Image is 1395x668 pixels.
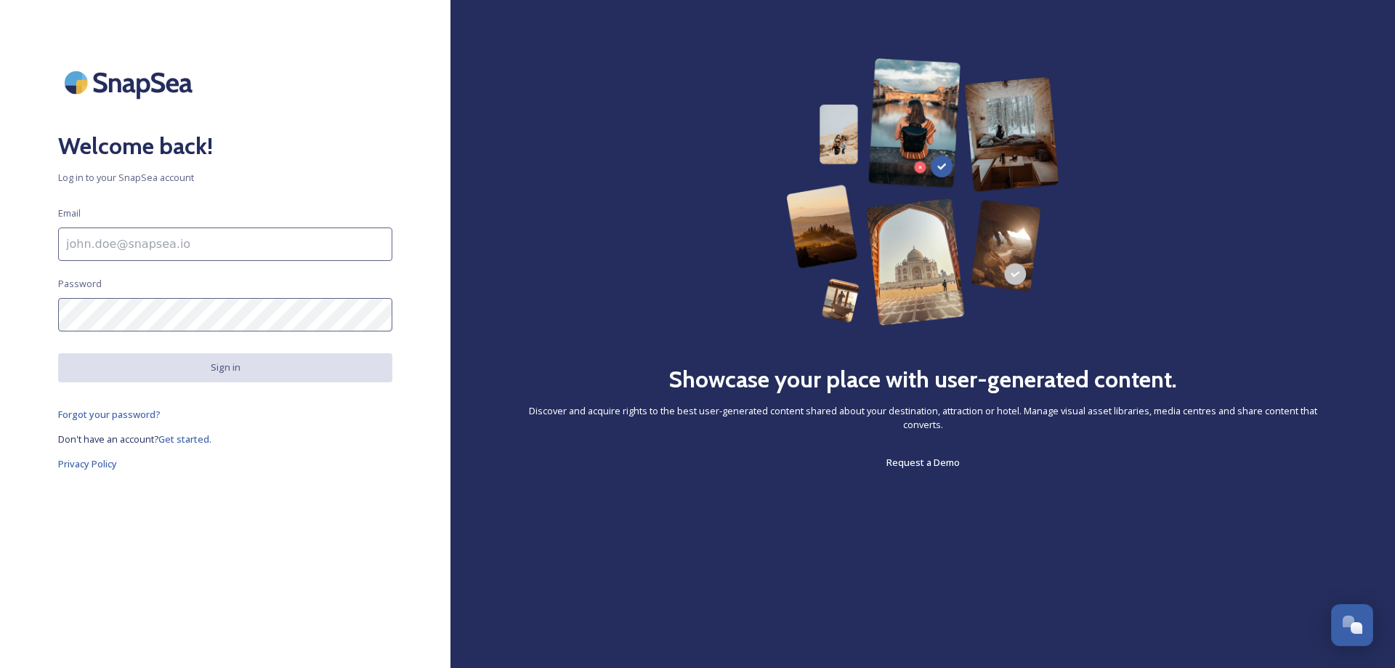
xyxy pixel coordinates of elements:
[1331,604,1373,646] button: Open Chat
[58,277,102,291] span: Password
[668,362,1177,397] h2: Showcase your place with user-generated content.
[58,430,392,448] a: Don't have an account?Get started.
[58,129,392,164] h2: Welcome back!
[58,432,158,446] span: Don't have an account?
[58,408,161,421] span: Forgot your password?
[58,455,392,472] a: Privacy Policy
[58,171,392,185] span: Log in to your SnapSea account
[58,457,117,470] span: Privacy Policy
[886,454,960,471] a: Request a Demo
[368,236,385,253] keeper-lock: Open Keeper Popup
[58,206,81,220] span: Email
[58,228,392,261] input: john.doe@snapsea.io
[58,406,392,423] a: Forgot your password?
[58,58,203,107] img: SnapSea Logo
[886,456,960,469] span: Request a Demo
[58,353,392,382] button: Sign in
[786,58,1059,326] img: 63b42ca75bacad526042e722_Group%20154-p-800.png
[509,404,1337,432] span: Discover and acquire rights to the best user-generated content shared about your destination, att...
[158,432,211,446] span: Get started.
